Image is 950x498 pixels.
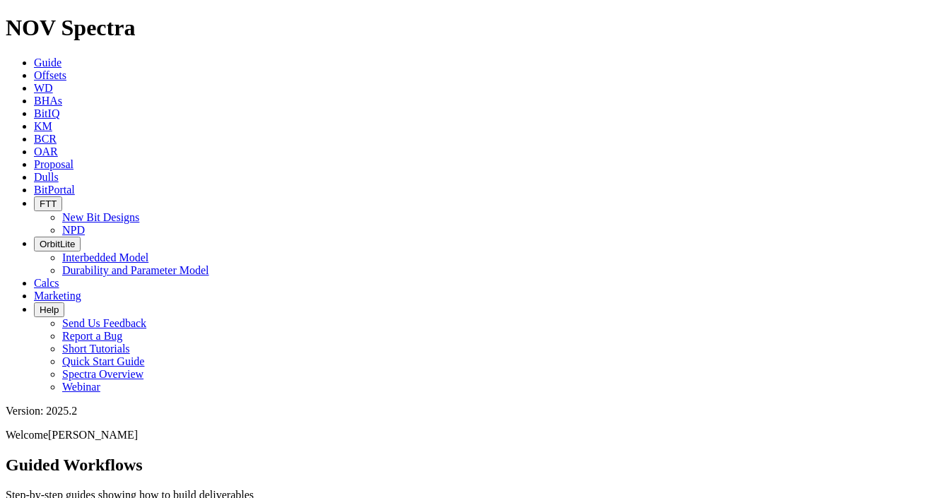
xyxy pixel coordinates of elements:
[34,290,81,302] a: Marketing
[62,368,143,380] a: Spectra Overview
[34,82,53,94] a: WD
[48,429,138,441] span: [PERSON_NAME]
[62,211,139,223] a: New Bit Designs
[62,381,100,393] a: Webinar
[34,69,66,81] a: Offsets
[34,120,52,132] a: KM
[40,239,75,249] span: OrbitLite
[62,343,130,355] a: Short Tutorials
[62,355,144,367] a: Quick Start Guide
[34,107,59,119] a: BitIQ
[34,237,81,251] button: OrbitLite
[34,146,58,158] a: OAR
[62,330,122,342] a: Report a Bug
[62,264,209,276] a: Durability and Parameter Model
[34,171,59,183] a: Dulls
[34,196,62,211] button: FTT
[34,57,61,69] a: Guide
[40,198,57,209] span: FTT
[40,304,59,315] span: Help
[6,15,944,41] h1: NOV Spectra
[34,95,62,107] a: BHAs
[62,251,148,263] a: Interbedded Model
[6,456,944,475] h2: Guided Workflows
[34,158,74,170] a: Proposal
[6,405,944,417] div: Version: 2025.2
[62,224,85,236] a: NPD
[34,184,75,196] a: BitPortal
[34,302,64,317] button: Help
[62,317,146,329] a: Send Us Feedback
[34,133,57,145] a: BCR
[6,429,944,441] p: Welcome
[34,277,59,289] a: Calcs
